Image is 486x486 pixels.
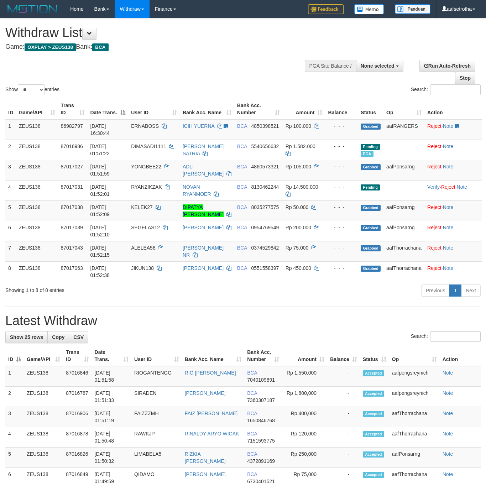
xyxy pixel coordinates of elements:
span: 87017043 [61,245,83,251]
a: RIZKIA [PERSON_NAME] [185,451,226,464]
span: [DATE] 01:52:01 [90,184,110,197]
td: 87016826 [63,448,92,468]
span: Rp 75.000 [286,245,309,251]
th: Trans ID: activate to sort column ascending [58,99,88,119]
span: Copy 8035277575 to clipboard [251,204,279,210]
th: Amount: activate to sort column ascending [283,99,325,119]
td: 1 [5,119,16,140]
td: · [424,241,482,261]
span: BCA [237,123,247,129]
td: RAWKJP [131,427,182,448]
td: - [327,366,360,387]
a: Note [443,204,454,210]
span: Copy 5540656632 to clipboard [251,143,279,149]
td: ZEUS138 [16,261,58,282]
span: None selected [361,63,394,69]
td: FAIZZZMH [131,407,182,427]
span: Copy [52,334,64,340]
span: Rp 200.000 [286,225,311,230]
span: Grabbed [361,225,381,231]
span: Accepted [363,472,384,478]
div: - - - [328,224,355,231]
span: Copy 4860573321 to clipboard [251,164,279,169]
span: BCA [247,471,257,477]
a: Note [443,225,454,230]
td: · [424,119,482,140]
span: 86982797 [61,123,83,129]
span: ERNABOSS [131,123,159,129]
a: Copy [47,331,69,343]
th: Date Trans.: activate to sort column descending [87,99,128,119]
span: Copy 6730401521 to clipboard [247,479,275,484]
span: Copy 7151593775 to clipboard [247,438,275,444]
td: 2 [5,387,24,407]
span: 87016986 [61,143,83,149]
th: Date Trans.: activate to sort column ascending [92,346,132,366]
a: ADLI [PERSON_NAME] [183,164,224,177]
th: Game/API: activate to sort column ascending [24,346,63,366]
a: Note [443,451,453,457]
td: [DATE] 01:51:19 [92,407,132,427]
td: 5 [5,448,24,468]
td: ZEUS138 [24,427,63,448]
a: Note [443,143,454,149]
span: [DATE] 01:51:22 [90,143,110,156]
th: User ID: activate to sort column ascending [128,99,180,119]
span: BCA [247,370,257,376]
span: Rp 105.000 [286,164,311,169]
a: Next [461,284,481,297]
div: - - - [328,204,355,211]
td: aafPonsarng [383,221,424,241]
td: - [327,448,360,468]
a: Reject [441,184,455,190]
span: [DATE] 01:52:10 [90,225,110,237]
td: ZEUS138 [24,448,63,468]
span: BCA [237,164,247,169]
td: · [424,140,482,160]
a: RINALDY ARYO WICAK [185,431,239,437]
a: Previous [421,284,450,297]
a: RIO [PERSON_NAME] [185,370,236,376]
div: - - - [328,122,355,130]
a: CSV [69,331,88,343]
a: Reject [427,123,441,129]
th: Status [358,99,383,119]
a: Run Auto-Refresh [419,60,475,72]
td: · [424,221,482,241]
span: Grabbed [361,164,381,170]
span: Accepted [363,451,384,458]
th: ID: activate to sort column descending [5,346,24,366]
span: KELEK27 [131,204,153,210]
span: [DATE] 01:52:38 [90,265,110,278]
button: None selected [356,60,403,72]
td: 8 [5,261,16,282]
th: Balance [325,99,358,119]
span: Rp 450.000 [286,265,311,271]
span: Copy 1650846768 to clipboard [247,418,275,423]
td: · · [424,180,482,200]
td: ZEUS138 [16,160,58,180]
td: · [424,160,482,180]
img: MOTION_logo.png [5,4,59,14]
a: Reject [427,225,441,230]
img: Feedback.jpg [308,4,344,14]
a: [PERSON_NAME] [185,471,226,477]
span: BCA [247,390,257,396]
span: CSV [73,334,84,340]
td: - [327,427,360,448]
a: ICIH YUERNA [183,123,214,129]
td: ZEUS138 [16,200,58,221]
td: aafRANGERS [383,119,424,140]
td: 1 [5,366,24,387]
td: ZEUS138 [24,366,63,387]
a: [PERSON_NAME] SATRIA [183,143,224,156]
span: [DATE] 01:51:59 [90,164,110,177]
td: ZEUS138 [16,119,58,140]
span: Copy 0954769549 to clipboard [251,225,279,230]
select: Showentries [18,84,45,95]
a: DIPATYA [PERSON_NAME] [183,204,224,217]
td: 3 [5,160,16,180]
td: · [424,261,482,282]
th: Trans ID: activate to sort column ascending [63,346,92,366]
a: Note [443,471,453,477]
